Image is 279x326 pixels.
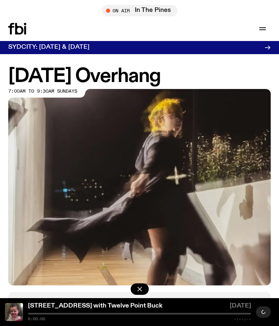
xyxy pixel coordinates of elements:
h3: SYDCITY: [DATE] & [DATE] [8,44,90,50]
button: On AirIn The Pines [102,5,178,16]
span: [DATE] [230,303,251,311]
a: [STREET_ADDRESS] with Twelve Point Buck [28,303,162,309]
img: Album Loud Music for Quiet People by Twelve Point Buck [5,303,23,321]
span: 7:00am to 9:30am sundays [8,89,77,93]
span: 0:00:00 [28,317,45,321]
span: -:--:-- [234,317,251,321]
h1: [DATE] Overhang [8,67,271,86]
